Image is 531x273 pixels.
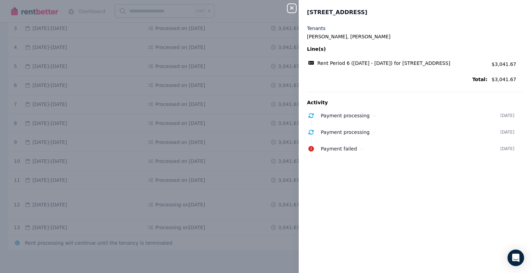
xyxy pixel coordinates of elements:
[307,46,487,52] span: Line(s)
[321,113,370,118] span: Payment processing
[321,129,370,135] span: Payment processing
[307,33,523,40] legend: [PERSON_NAME], [PERSON_NAME]
[307,8,367,17] span: [STREET_ADDRESS]
[317,60,450,67] span: Rent Period 6 ([DATE] - [DATE]) for [STREET_ADDRESS]
[307,25,326,32] label: Tenants
[500,113,514,118] time: [DATE]
[307,76,487,83] span: Total:
[492,76,523,83] span: $3,041.67
[500,146,514,152] time: [DATE]
[307,99,523,106] p: Activity
[321,146,357,152] span: Payment failed
[492,61,516,67] span: $3,041.67
[500,129,514,135] time: [DATE]
[507,250,524,266] div: Open Intercom Messenger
